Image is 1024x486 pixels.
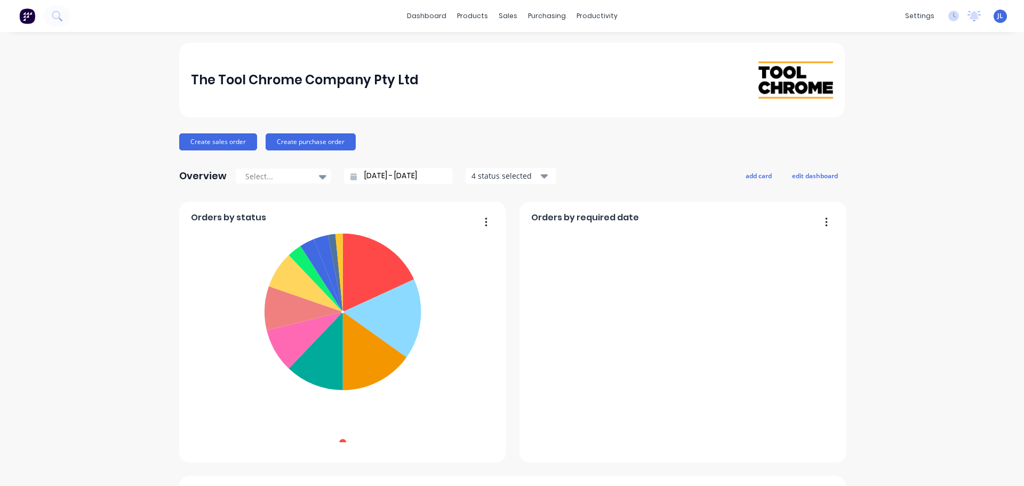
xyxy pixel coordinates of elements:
[523,8,571,24] div: purchasing
[466,168,556,184] button: 4 status selected
[758,61,833,99] img: The Tool Chrome Company Pty Ltd
[531,211,639,224] span: Orders by required date
[471,170,539,181] div: 4 status selected
[179,165,227,187] div: Overview
[179,133,257,150] button: Create sales order
[402,8,452,24] a: dashboard
[191,69,419,91] div: The Tool Chrome Company Pty Ltd
[785,169,845,182] button: edit dashboard
[997,11,1003,21] span: JL
[739,169,779,182] button: add card
[452,8,493,24] div: products
[266,133,356,150] button: Create purchase order
[19,8,35,24] img: Factory
[900,8,940,24] div: settings
[571,8,623,24] div: productivity
[493,8,523,24] div: sales
[191,211,266,224] span: Orders by status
